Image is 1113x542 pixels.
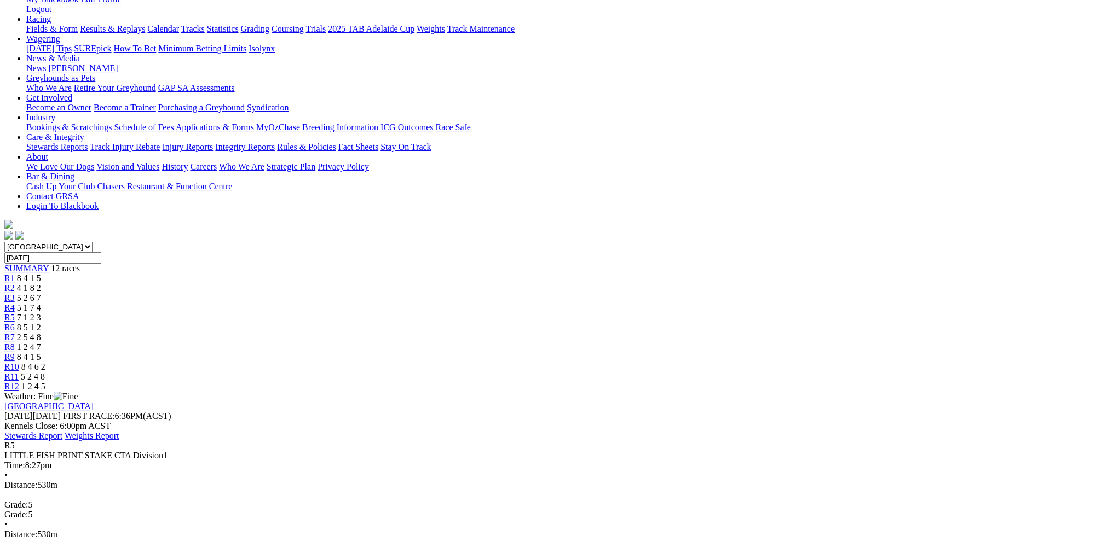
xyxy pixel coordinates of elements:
a: MyOzChase [256,123,300,132]
a: Care & Integrity [26,132,84,142]
a: Statistics [207,24,239,33]
a: Become a Trainer [94,103,156,112]
a: News [26,63,46,73]
a: [DATE] Tips [26,44,72,53]
span: R4 [4,303,15,312]
span: R2 [4,283,15,293]
a: Racing [26,14,51,24]
a: Track Maintenance [447,24,515,33]
span: SUMMARY [4,264,49,273]
span: • [4,470,8,480]
a: Retire Your Greyhound [74,83,156,92]
div: 530m [4,529,1109,539]
a: R5 [4,313,15,322]
span: Grade: [4,500,28,509]
a: We Love Our Dogs [26,162,94,171]
span: 8 5 1 2 [17,323,41,332]
a: Stewards Reports [26,142,88,151]
span: 6:36PM(ACST) [63,411,171,421]
a: Breeding Information [302,123,378,132]
a: News & Media [26,54,80,63]
a: Grading [241,24,269,33]
div: Bar & Dining [26,182,1109,191]
a: Bookings & Scratchings [26,123,112,132]
span: Distance: [4,480,37,489]
span: R5 [4,441,15,450]
img: twitter.svg [15,231,24,240]
div: Get Involved [26,103,1109,113]
a: R12 [4,382,19,391]
span: R7 [4,333,15,342]
a: R1 [4,273,15,283]
a: History [162,162,188,171]
a: Who We Are [219,162,264,171]
a: Chasers Restaurant & Function Centre [97,182,232,191]
a: Applications & Forms [176,123,254,132]
a: How To Bet [114,44,157,53]
a: R8 [4,342,15,352]
span: • [4,520,8,529]
a: About [26,152,48,161]
a: Who We Are [26,83,72,92]
span: 8 4 6 2 [21,362,45,371]
a: Trials [305,24,326,33]
div: 8:27pm [4,461,1109,470]
a: Vision and Values [96,162,159,171]
span: 5 2 6 7 [17,293,41,302]
div: Wagering [26,44,1109,54]
a: Track Injury Rebate [90,142,160,151]
a: Login To Blackbook [26,201,99,211]
span: 7 1 2 3 [17,313,41,322]
a: 2025 TAB Adelaide Cup [328,24,414,33]
div: News & Media [26,63,1109,73]
a: Greyhounds as Pets [26,73,95,83]
a: Calendar [147,24,179,33]
a: GAP SA Assessments [158,83,235,92]
div: Kennels Close: 6:00pm ACST [4,421,1109,431]
a: R10 [4,362,19,371]
input: Select date [4,252,101,264]
a: Race Safe [435,123,470,132]
span: Distance: [4,529,37,539]
a: Bar & Dining [26,172,74,181]
a: Careers [190,162,217,171]
a: Isolynx [249,44,275,53]
a: Weights [417,24,445,33]
a: Stay On Track [380,142,431,151]
span: 4 1 8 2 [17,283,41,293]
a: Contact GRSA [26,191,79,201]
a: Logout [26,4,51,14]
span: Time: [4,461,25,470]
a: Minimum Betting Limits [158,44,246,53]
span: 5 2 4 8 [21,372,45,381]
span: 8 4 1 5 [17,352,41,362]
a: Strategic Plan [267,162,315,171]
a: [GEOGRAPHIC_DATA] [4,401,94,411]
a: R9 [4,352,15,362]
a: Results & Replays [80,24,145,33]
a: Stewards Report [4,431,62,440]
a: Weights Report [65,431,119,440]
div: 5 [4,510,1109,520]
a: Integrity Reports [215,142,275,151]
a: R6 [4,323,15,332]
a: Cash Up Your Club [26,182,95,191]
div: Racing [26,24,1109,34]
a: Injury Reports [162,142,213,151]
a: Get Involved [26,93,72,102]
img: logo-grsa-white.png [4,220,13,229]
span: Grade: [4,510,28,519]
a: [PERSON_NAME] [48,63,118,73]
span: R11 [4,372,19,381]
a: Industry [26,113,55,122]
a: R3 [4,293,15,302]
span: Weather: Fine [4,392,78,401]
a: Schedule of Fees [114,123,174,132]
